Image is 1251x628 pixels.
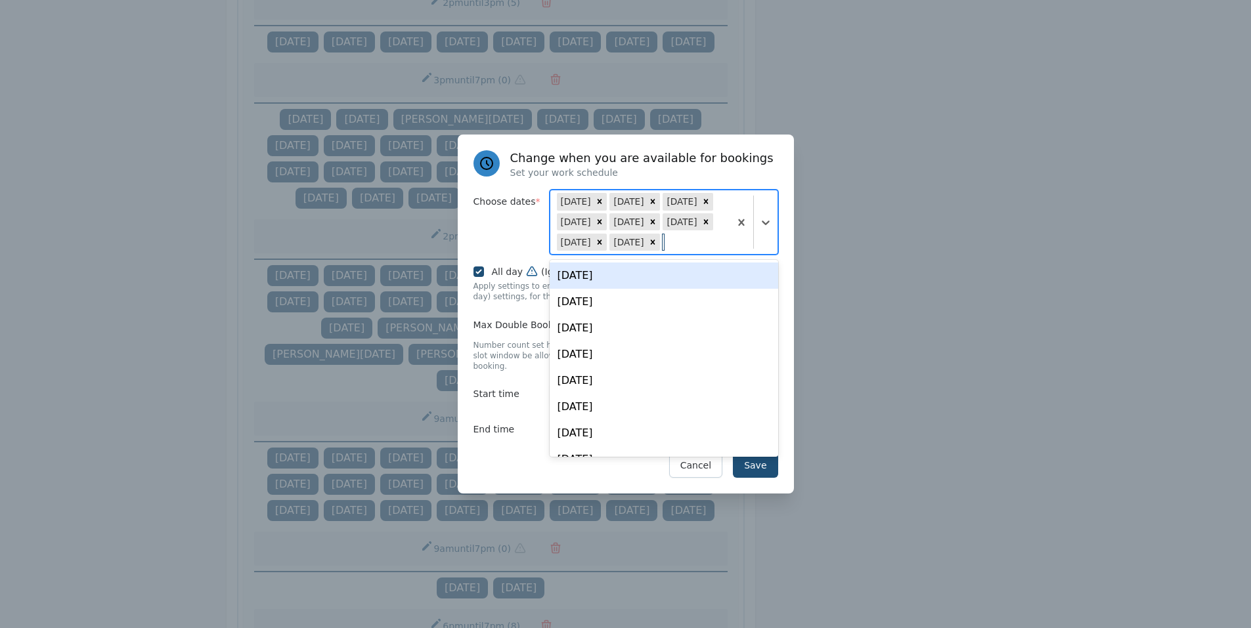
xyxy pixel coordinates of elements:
div: [DATE] [609,234,646,251]
label: All day [492,265,686,278]
div: [DATE] [609,213,646,230]
div: [DATE] [609,193,646,210]
label: Start time [473,382,550,407]
div: [DATE] [550,341,778,367]
div: [DATE] [550,315,778,341]
label: Max Double Bookings [473,312,626,337]
div: [DATE] [550,446,778,472]
h3: Change when you are available for bookings [510,150,774,166]
button: Cancel [669,453,722,478]
div: [DATE] [557,193,593,210]
div: [DATE] [550,367,778,394]
p: Apply settings to entire day for dates chosen above. (week day) settings, for the chosen dates, w... [473,281,778,302]
div: [DATE] [557,234,593,251]
button: Save [733,453,778,478]
label: Choose dates [473,190,550,255]
div: [DATE] [557,213,593,230]
p: Set your work schedule [510,166,774,179]
label: End time [473,417,550,442]
div: [DATE] [550,394,778,420]
div: [DATE] [663,193,699,210]
div: [DATE] [663,213,699,230]
div: [DATE] [550,420,778,446]
span: (Ignore working hours settings) [541,265,686,278]
div: [DATE] [550,262,778,289]
p: Number count set here ensures that those many count of bookings in the slot window be allowed bef... [473,340,778,371]
div: [DATE] [550,289,778,315]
